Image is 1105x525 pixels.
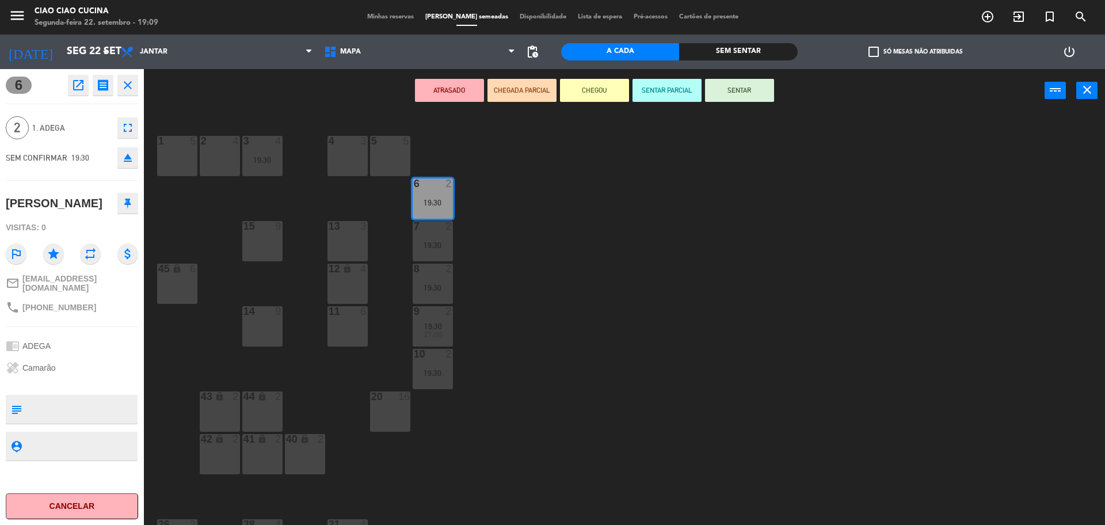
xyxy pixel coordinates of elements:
i: lock [257,434,267,444]
button: Cancelar [6,493,138,519]
span: SEM CONFIRMAR [6,153,67,162]
span: 21:00 [424,330,442,339]
i: close [1080,83,1094,97]
button: CHEGADA PARCIAL [487,79,557,102]
button: CHEGOU [560,79,629,102]
i: star [43,244,64,264]
i: turned_in_not [1043,10,1057,24]
div: 5 [403,136,410,146]
div: 2 [233,434,239,444]
div: 2 [445,264,452,274]
div: 5 [371,136,372,146]
button: power_input [1045,82,1066,99]
button: receipt [93,75,113,96]
i: receipt [96,78,110,92]
i: chrome_reader_mode [6,339,20,353]
div: 19:30 [242,156,283,164]
i: lock [342,264,352,273]
i: close [121,78,135,92]
span: Cartões de presente [673,14,744,20]
div: Segunda-feira 22. setembro - 19:09 [35,17,158,29]
div: Visitas: 0 [6,218,138,238]
div: 20 [371,391,372,402]
button: SENTAR PARCIAL [632,79,702,102]
i: add_circle_outline [981,10,995,24]
div: 40 [286,434,287,444]
i: exit_to_app [1012,10,1026,24]
button: menu [9,7,26,28]
span: Lista de espera [572,14,628,20]
div: 45 [158,264,159,274]
i: mail_outline [6,276,20,290]
div: Sem sentar [679,43,797,60]
div: 1 [158,136,159,146]
i: lock [300,434,310,444]
i: attach_money [117,244,138,264]
i: phone [6,300,20,314]
i: menu [9,7,26,24]
div: 44 [243,391,244,402]
div: 41 [243,434,244,444]
i: lock [172,264,182,273]
div: 14 [243,306,244,317]
button: eject [117,147,138,168]
div: 2 [275,434,282,444]
span: Minhas reservas [361,14,420,20]
div: 6 [190,264,197,274]
span: [EMAIL_ADDRESS][DOMAIN_NAME] [22,274,138,292]
div: 2 [445,178,452,189]
button: fullscreen [117,117,138,138]
div: 9 [275,221,282,231]
span: [PERSON_NAME] semeadas [420,14,514,20]
span: ADEGA [22,341,51,351]
span: Disponibilidade [514,14,572,20]
button: SENTAR [705,79,774,102]
i: arrow_drop_down [98,45,112,59]
div: 2 [445,349,452,359]
span: check_box_outline_blank [868,47,879,57]
i: repeat [80,244,101,264]
div: [PERSON_NAME] [6,194,102,213]
div: 4 [275,136,282,146]
div: 4 [360,264,367,274]
i: open_in_new [71,78,85,92]
div: 19:30 [413,199,453,207]
span: [PHONE_NUMBER] [22,303,96,312]
span: 2 [6,116,29,139]
div: 19:30 [413,241,453,249]
i: lock [215,391,224,401]
i: person_pin [10,440,22,452]
i: lock [257,391,267,401]
span: 19:30 [71,153,89,162]
span: 6 [6,77,32,94]
i: eject [121,151,135,165]
div: A cada [561,43,679,60]
i: subject [10,403,22,416]
a: mail_outline[EMAIL_ADDRESS][DOMAIN_NAME] [6,274,138,292]
i: fullscreen [121,121,135,135]
span: pending_actions [525,45,539,59]
div: 4 [233,136,239,146]
div: 2 [445,221,452,231]
div: 2 [233,391,239,402]
div: 3 [360,136,367,146]
span: Jantar [140,48,167,56]
button: ATRASADO [415,79,484,102]
i: lock [215,434,224,444]
i: power_input [1049,83,1062,97]
div: 5 [190,136,197,146]
div: 3 [360,221,367,231]
div: 2 [445,306,452,317]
